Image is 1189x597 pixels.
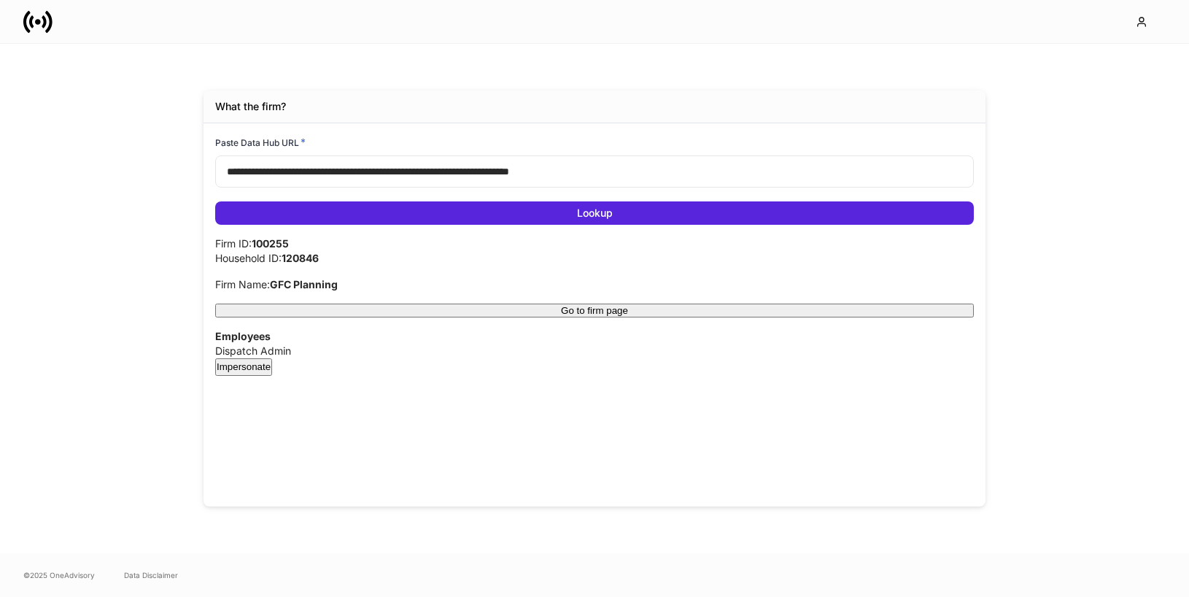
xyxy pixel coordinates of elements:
span: © 2025 OneAdvisory [23,569,95,581]
h6: Paste Data Hub URL [215,135,306,150]
button: Go to firm page [215,304,974,317]
b: 100255 [252,237,289,250]
b: GFC Planning [270,278,338,290]
button: Impersonate [215,358,272,376]
div: Impersonate [217,360,271,374]
p: Dispatch Admin [215,344,974,358]
p: Firm Name: [215,277,974,292]
div: Go to firm page [217,305,972,316]
h4: Employees [215,329,974,344]
div: What the firm? [215,99,286,114]
p: Household ID: [215,251,974,266]
button: Lookup [215,201,974,225]
b: 120846 [282,252,319,264]
a: Data Disclaimer [124,569,178,581]
p: Firm ID: [215,236,974,251]
div: Lookup [577,206,613,220]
